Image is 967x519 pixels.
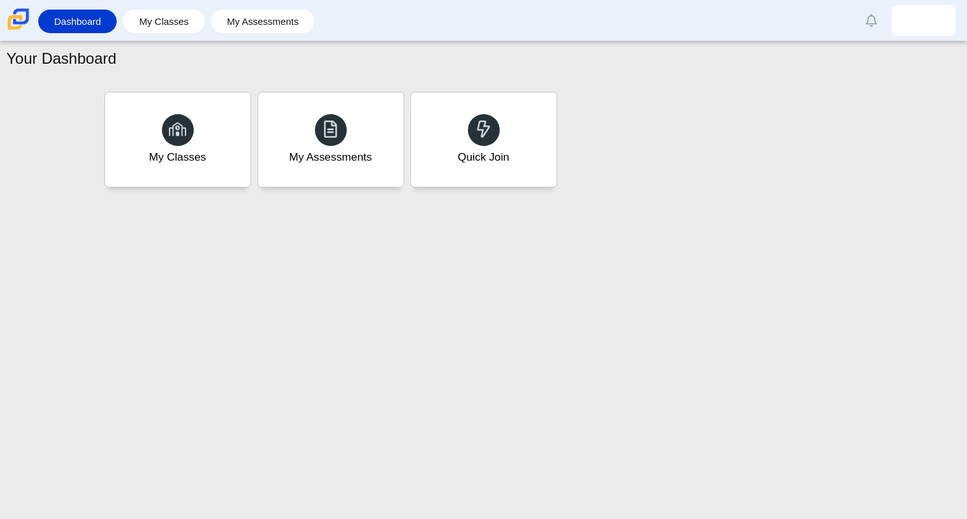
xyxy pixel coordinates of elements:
[129,10,198,33] a: My Classes
[217,10,309,33] a: My Assessments
[5,24,32,34] a: Carmen School of Science & Technology
[892,5,956,36] a: isaias.randolph.o1Ciu0
[458,149,509,165] div: Quick Join
[913,10,934,31] img: isaias.randolph.o1Ciu0
[289,149,372,165] div: My Assessments
[6,48,117,69] h1: Your Dashboard
[5,6,32,33] img: Carmen School of Science & Technology
[411,92,557,187] a: Quick Join
[258,92,404,187] a: My Assessments
[45,10,110,33] a: Dashboard
[105,92,251,187] a: My Classes
[149,149,207,165] div: My Classes
[857,6,885,34] a: Alerts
